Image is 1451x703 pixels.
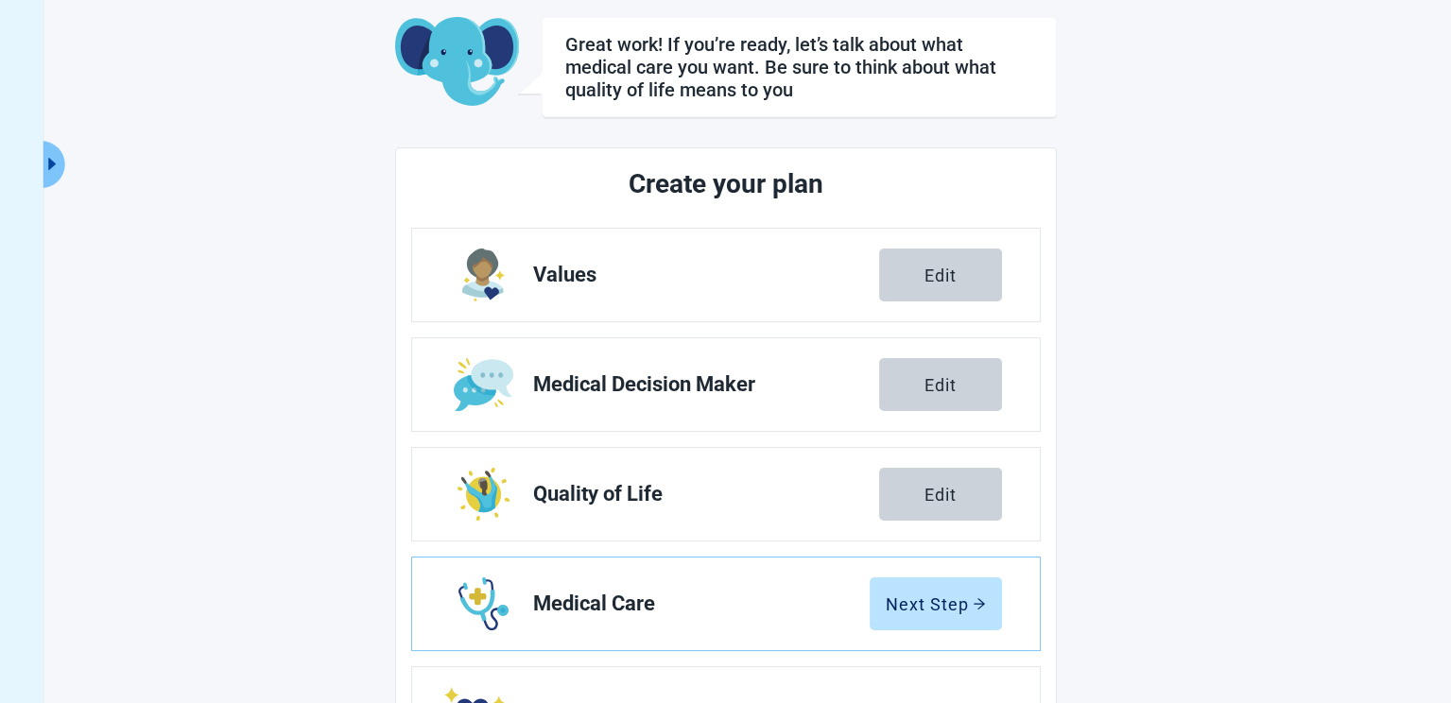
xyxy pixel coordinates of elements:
[565,33,1033,101] h1: Great work! If you’re ready, let’s talk about what medical care you want. Be sure to think about ...
[412,338,1040,431] a: Edit Medical Decision Maker section
[533,592,870,615] span: Medical Care
[924,266,957,284] div: Edit
[879,358,1002,411] button: Edit
[43,155,61,173] span: caret-right
[870,577,1002,630] button: Next Steparrow-right
[879,468,1002,521] button: Edit
[533,373,879,396] span: Medical Decision Maker
[533,264,879,286] span: Values
[412,557,1040,650] a: Edit Medical Care section
[924,375,957,394] div: Edit
[973,597,986,610] span: arrow-right
[482,163,970,205] h2: Create your plan
[412,448,1040,540] a: Edit Quality of Life section
[886,594,986,613] div: Next Step
[412,229,1040,321] a: Edit Values section
[924,485,957,504] div: Edit
[42,141,65,188] button: Expand menu
[533,483,879,506] span: Quality of Life
[879,249,1002,301] button: Edit
[395,17,519,108] img: Koda Elephant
